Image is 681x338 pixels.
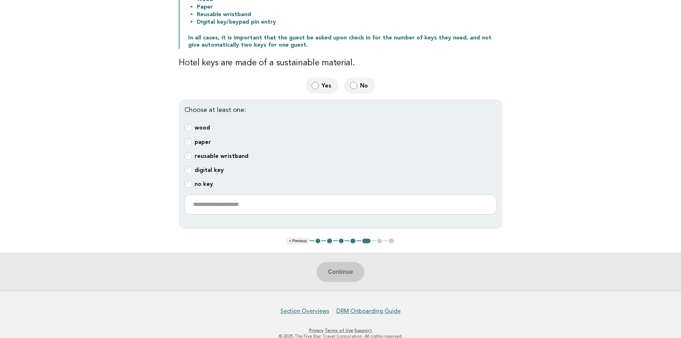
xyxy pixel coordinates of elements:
b: paper [195,139,211,145]
a: Terms of Use [325,328,353,333]
button: < Previous [286,238,309,245]
b: no key [195,180,213,187]
button: 5 [361,238,372,245]
p: In all cases, it is important that the guest be asked upon check in for the number of keys they n... [188,34,502,49]
span: Yes [322,82,333,89]
h3: Hotel keys are made of a sustainable material. [179,57,502,69]
b: reusable wristband [195,152,248,159]
li: Digital key/keypad pin entry [197,18,502,26]
b: wood [195,124,210,131]
li: Paper [197,3,502,11]
input: Yes [312,82,319,89]
a: Section Overviews [280,308,329,315]
span: No [360,82,369,89]
li: Reusable wristband [197,11,502,18]
a: Support [354,328,372,333]
p: Choose at least one: [185,105,496,115]
input: No [350,82,357,89]
button: 3 [338,238,345,245]
button: 2 [326,238,333,245]
a: Privacy [309,328,323,333]
b: digital key [195,166,224,173]
button: 4 [349,238,356,245]
a: DRM Onboarding Guide [336,308,401,315]
p: · · [121,328,560,333]
button: 1 [314,238,322,245]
